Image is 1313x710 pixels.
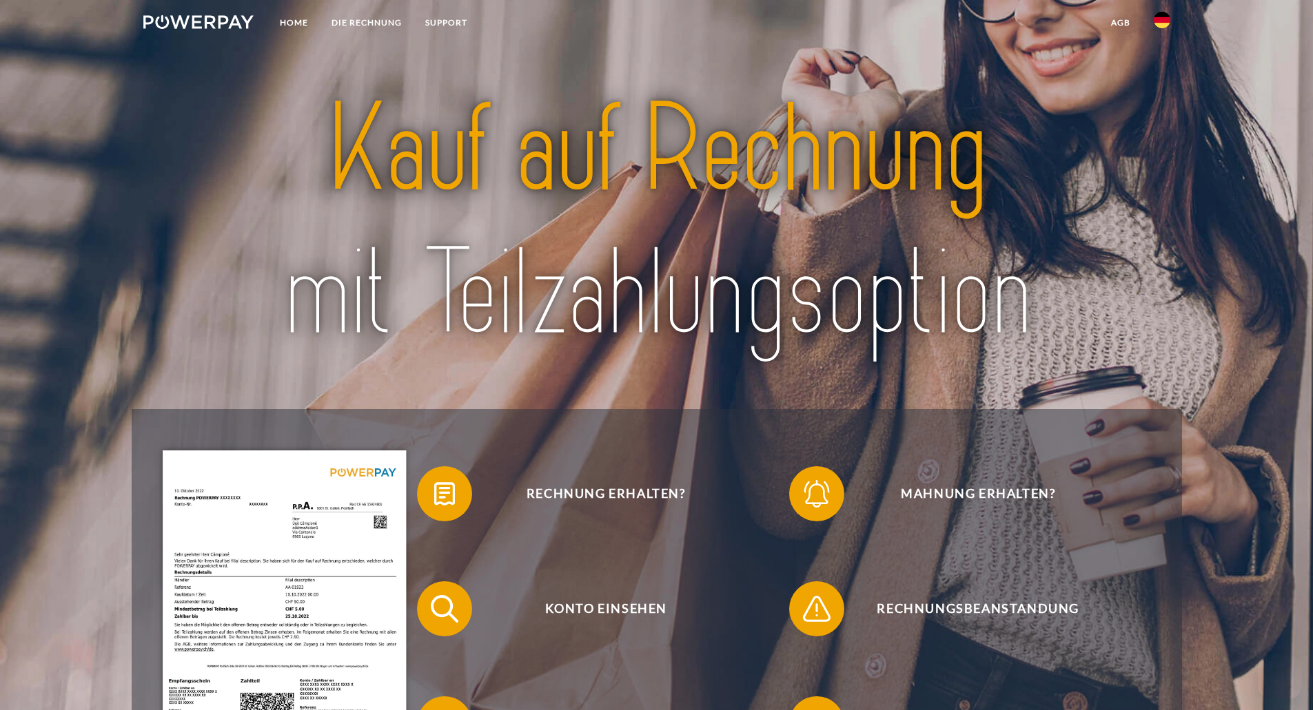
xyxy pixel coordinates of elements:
[1099,10,1142,35] a: agb
[800,592,834,626] img: qb_warning.svg
[320,10,414,35] a: DIE RECHNUNG
[427,477,462,511] img: qb_bill.svg
[268,10,320,35] a: Home
[437,581,775,636] span: Konto einsehen
[789,466,1148,521] button: Mahnung erhalten?
[417,466,775,521] button: Rechnung erhalten?
[437,466,775,521] span: Rechnung erhalten?
[800,477,834,511] img: qb_bell.svg
[414,10,479,35] a: SUPPORT
[427,592,462,626] img: qb_search.svg
[194,71,1119,373] img: title-powerpay_de.svg
[789,581,1148,636] button: Rechnungsbeanstandung
[417,581,775,636] button: Konto einsehen
[1258,655,1302,699] iframe: Pulsante per aprire la finestra di messaggistica
[1154,12,1170,28] img: de
[809,581,1147,636] span: Rechnungsbeanstandung
[809,466,1147,521] span: Mahnung erhalten?
[143,15,254,29] img: logo-powerpay-white.svg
